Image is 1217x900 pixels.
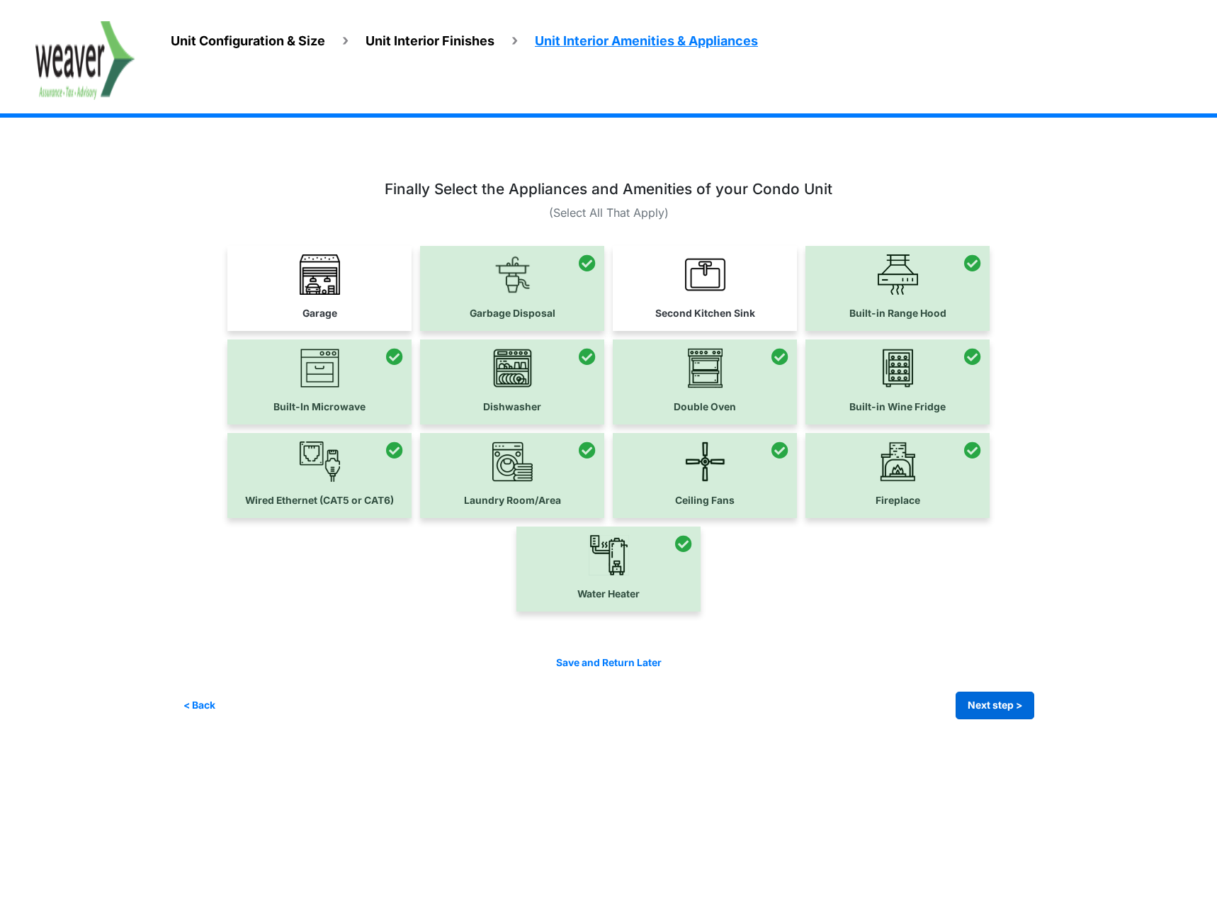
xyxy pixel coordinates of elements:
[385,181,832,198] h3: Finally Select the Appliances and Amenities of your Condo Unit
[685,254,725,295] img: second-kitchen-sink_tKaxt2I.png
[171,33,325,48] span: Unit Configuration & Size
[366,33,494,48] span: Unit Interior Finishes
[35,21,135,100] img: spp logo
[655,306,755,321] label: Second Kitchen Sink
[956,692,1034,719] button: Next step >
[302,306,337,321] label: Garage
[300,254,340,295] img: garage-detached_n5XMoWg_se3B6pt.png
[183,692,216,719] button: < Back
[535,33,758,48] span: Unit Interior Amenities & Appliances
[556,657,662,668] a: Save and Return Later
[183,204,1035,221] p: (Select All That Apply)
